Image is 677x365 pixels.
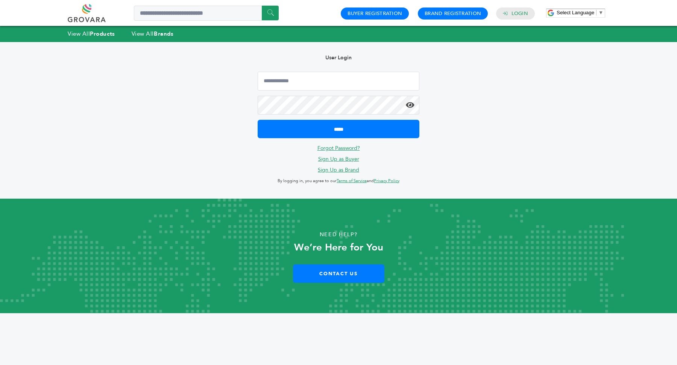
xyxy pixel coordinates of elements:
[425,10,481,17] a: Brand Registration
[598,10,603,15] span: ▼
[337,178,367,184] a: Terms of Service
[293,264,384,283] a: Contact Us
[258,176,419,186] p: By logging in, you agree to our and
[348,10,402,17] a: Buyer Registration
[68,30,115,38] a: View AllProducts
[294,241,383,254] strong: We’re Here for You
[134,6,279,21] input: Search a product or brand...
[557,10,603,15] a: Select Language​
[258,96,419,115] input: Password
[132,30,174,38] a: View AllBrands
[318,155,359,163] a: Sign Up as Buyer
[90,30,115,38] strong: Products
[154,30,173,38] strong: Brands
[374,178,399,184] a: Privacy Policy
[318,166,359,173] a: Sign Up as Brand
[557,10,594,15] span: Select Language
[258,72,419,90] input: Email Address
[34,229,643,240] p: Need Help?
[512,10,528,17] a: Login
[317,145,360,152] a: Forgot Password?
[325,54,352,61] b: User Login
